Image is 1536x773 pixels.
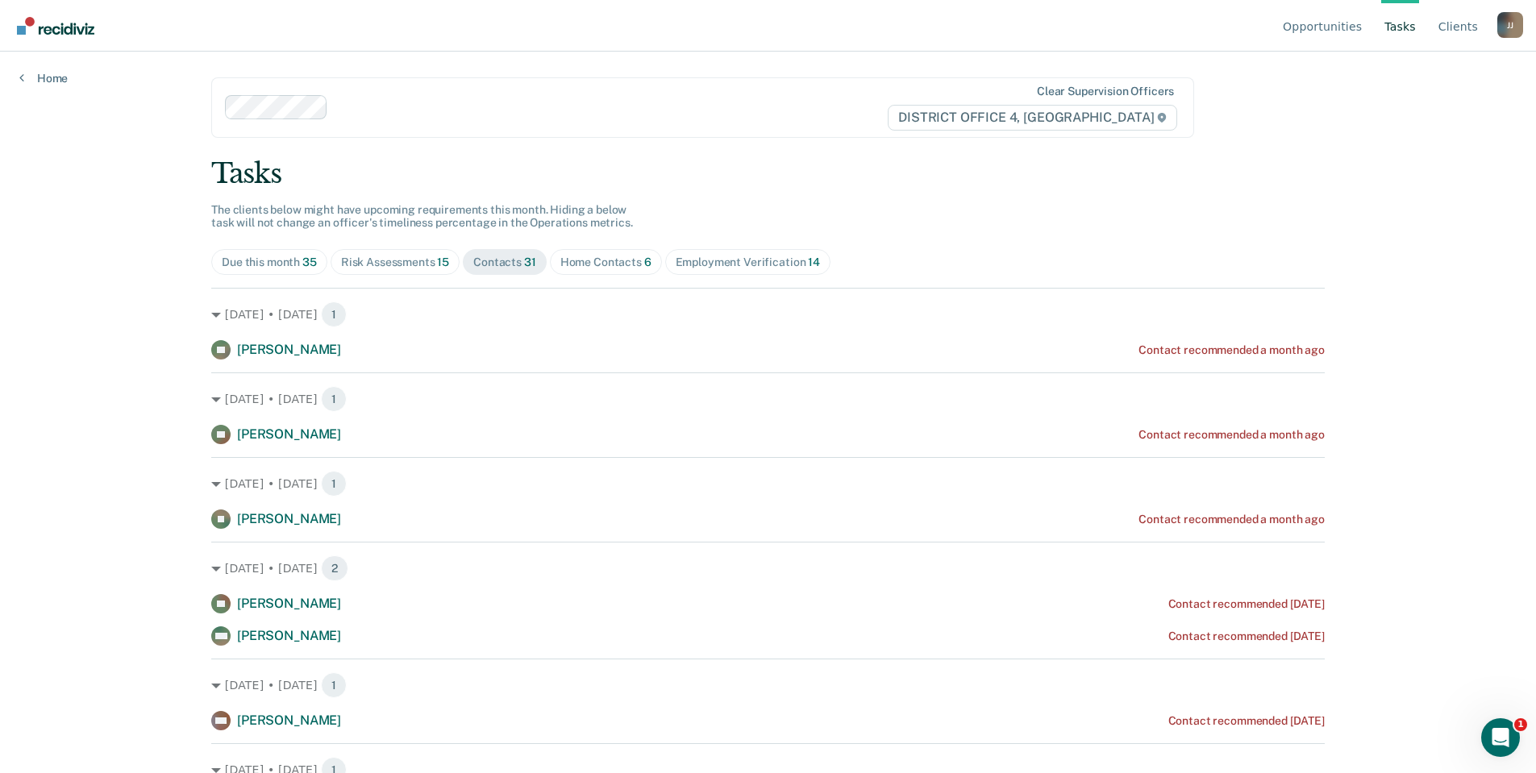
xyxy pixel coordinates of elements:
[237,342,341,357] span: [PERSON_NAME]
[211,471,1325,497] div: [DATE] • [DATE] 1
[1168,630,1325,643] div: Contact recommended [DATE]
[211,203,633,230] span: The clients below might have upcoming requirements this month. Hiding a below task will not chang...
[808,256,820,268] span: 14
[302,256,317,268] span: 35
[321,672,347,698] span: 1
[211,672,1325,698] div: [DATE] • [DATE] 1
[321,471,347,497] span: 1
[211,386,1325,412] div: [DATE] • [DATE] 1
[237,511,341,526] span: [PERSON_NAME]
[211,555,1325,581] div: [DATE] • [DATE] 2
[321,301,347,327] span: 1
[524,256,536,268] span: 31
[1497,12,1523,38] div: J J
[19,71,68,85] a: Home
[676,256,820,269] div: Employment Verification
[237,628,341,643] span: [PERSON_NAME]
[237,426,341,442] span: [PERSON_NAME]
[237,596,341,611] span: [PERSON_NAME]
[341,256,449,269] div: Risk Assessments
[211,301,1325,327] div: [DATE] • [DATE] 1
[1138,343,1325,357] div: Contact recommended a month ago
[644,256,651,268] span: 6
[1514,718,1527,731] span: 1
[473,256,536,269] div: Contacts
[1138,513,1325,526] div: Contact recommended a month ago
[437,256,449,268] span: 15
[888,105,1177,131] span: DISTRICT OFFICE 4, [GEOGRAPHIC_DATA]
[1037,85,1174,98] div: Clear supervision officers
[1168,597,1325,611] div: Contact recommended [DATE]
[211,157,1325,190] div: Tasks
[1168,714,1325,728] div: Contact recommended [DATE]
[1138,428,1325,442] div: Contact recommended a month ago
[222,256,317,269] div: Due this month
[321,386,347,412] span: 1
[321,555,348,581] span: 2
[17,17,94,35] img: Recidiviz
[237,713,341,728] span: [PERSON_NAME]
[560,256,651,269] div: Home Contacts
[1497,12,1523,38] button: Profile dropdown button
[1481,718,1520,757] iframe: Intercom live chat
